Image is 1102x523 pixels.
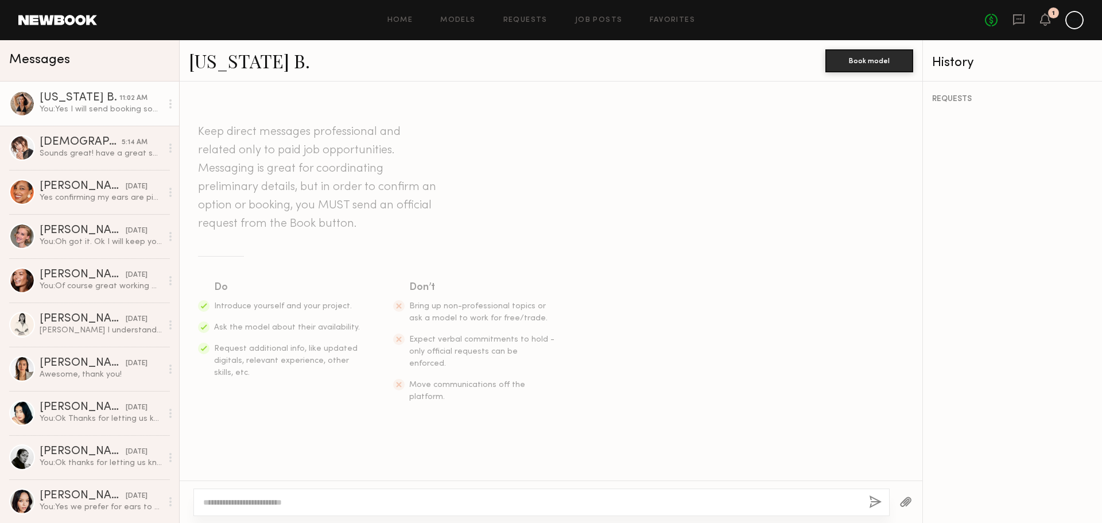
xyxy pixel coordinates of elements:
[40,402,126,413] div: [PERSON_NAME]
[40,458,162,468] div: You: Ok thanks for letting us know.
[503,17,548,24] a: Requests
[126,181,148,192] div: [DATE]
[40,313,126,325] div: [PERSON_NAME]
[387,17,413,24] a: Home
[214,280,361,296] div: Do
[126,491,148,502] div: [DATE]
[198,123,439,233] header: Keep direct messages professional and related only to paid job opportunities. Messaging is great ...
[1052,10,1055,17] div: 1
[40,148,162,159] div: Sounds great! have a great shoot!
[9,53,70,67] span: Messages
[122,137,148,148] div: 5:14 AM
[40,225,126,237] div: [PERSON_NAME]
[409,303,548,322] span: Bring up non-professional topics or ask a model to work for free/trade.
[40,490,126,502] div: [PERSON_NAME]
[825,55,913,65] a: Book model
[409,336,554,367] span: Expect verbal commitments to hold - only official requests can be enforced.
[40,446,126,458] div: [PERSON_NAME]
[40,137,122,148] div: [DEMOGRAPHIC_DATA][PERSON_NAME]
[126,358,148,369] div: [DATE]
[119,93,148,104] div: 11:02 AM
[214,324,360,331] span: Ask the model about their availability.
[126,314,148,325] div: [DATE]
[126,402,148,413] div: [DATE]
[40,369,162,380] div: Awesome, thank you!
[40,104,162,115] div: You: Yes I will send booking soon hours are 9:30-4:30 other talent is 8-3 if that timeframe is be...
[214,303,352,310] span: Introduce yourself and your project.
[409,381,525,401] span: Move communications off the platform.
[40,92,119,104] div: [US_STATE] B.
[126,270,148,281] div: [DATE]
[40,413,162,424] div: You: Ok Thanks for letting us know!
[40,181,126,192] div: [PERSON_NAME]
[40,192,162,203] div: Yes confirming my ears are pierced. I have 2 holes on right side, 3 on left. And either hours wor...
[126,226,148,237] div: [DATE]
[40,358,126,369] div: [PERSON_NAME]
[440,17,475,24] a: Models
[40,325,162,336] div: [PERSON_NAME] I understand, thank you for still getting back to me :)
[40,281,162,292] div: You: Of course great working with you!
[825,49,913,72] button: Book model
[575,17,623,24] a: Job Posts
[126,447,148,458] div: [DATE]
[932,56,1093,69] div: History
[40,269,126,281] div: [PERSON_NAME]
[40,237,162,247] div: You: Oh got it. Ok I will keep you in mind the next time we shoot in LA area. :)
[40,502,162,513] div: You: Yes we prefer for ears to be pierced. Thanks for letting us know.
[409,280,556,296] div: Don’t
[214,345,358,377] span: Request additional info, like updated digitals, relevant experience, other skills, etc.
[932,95,1093,103] div: REQUESTS
[189,48,310,73] a: [US_STATE] B.
[650,17,695,24] a: Favorites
